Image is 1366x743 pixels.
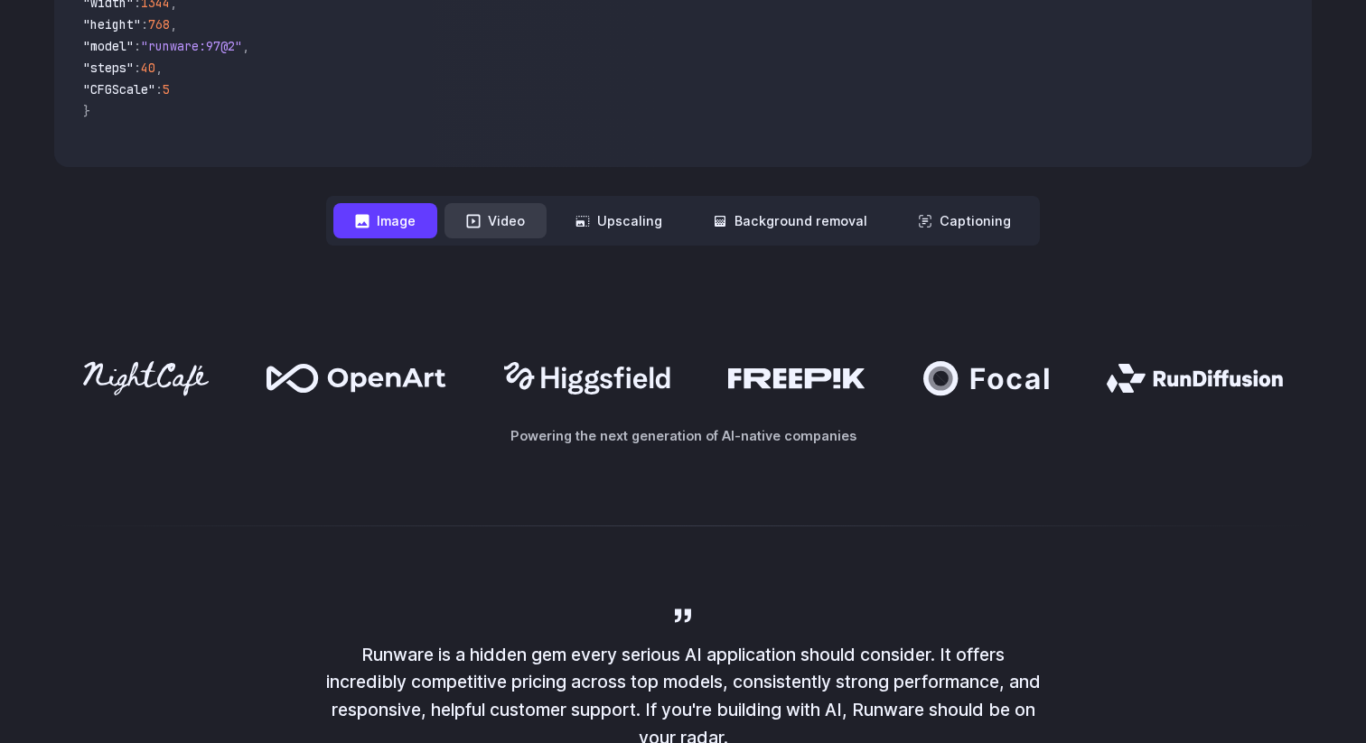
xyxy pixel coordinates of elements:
[83,60,134,76] span: "steps"
[691,203,889,238] button: Background removal
[155,60,163,76] span: ,
[83,38,134,54] span: "model"
[83,81,155,98] span: "CFGScale"
[141,38,242,54] span: "runware:97@2"
[83,103,90,119] span: }
[242,38,249,54] span: ,
[141,60,155,76] span: 40
[134,60,141,76] span: :
[896,203,1033,238] button: Captioning
[170,16,177,33] span: ,
[148,16,170,33] span: 768
[444,203,547,238] button: Video
[54,425,1312,446] p: Powering the next generation of AI-native companies
[163,81,170,98] span: 5
[333,203,437,238] button: Image
[83,16,141,33] span: "height"
[155,81,163,98] span: :
[554,203,684,238] button: Upscaling
[134,38,141,54] span: :
[141,16,148,33] span: :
